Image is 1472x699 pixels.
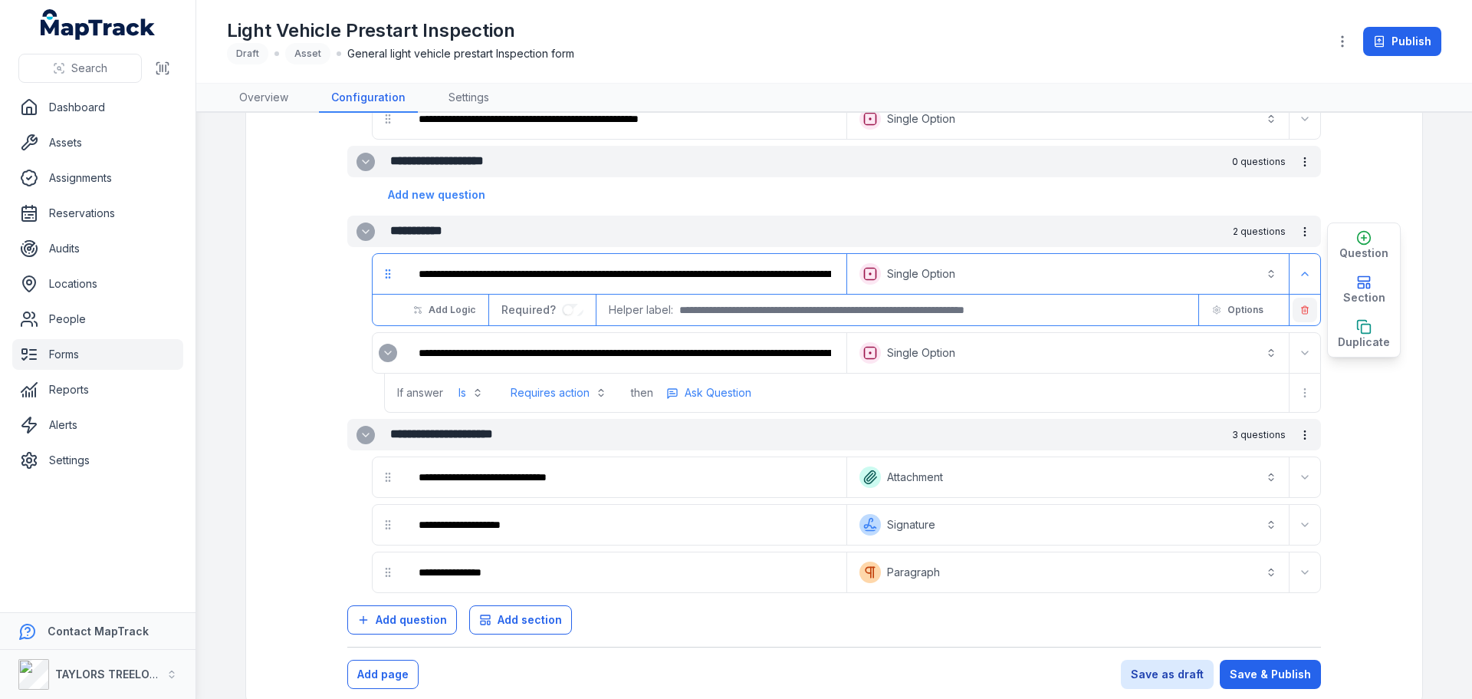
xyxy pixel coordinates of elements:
span: Add new question [388,187,485,203]
button: more-detail [1292,219,1318,245]
span: General light vehicle prestart Inspection form [347,46,574,61]
a: Settings [12,445,183,476]
span: then [631,385,653,401]
button: Attachment [850,460,1286,494]
span: Add section [498,612,562,628]
svg: drag [382,113,394,125]
div: drag [373,462,403,493]
button: Expand [356,223,375,241]
button: Expand [1293,107,1317,131]
button: Add question [347,605,457,635]
div: drag [373,509,403,540]
div: drag [373,259,403,289]
a: Overview [227,84,301,113]
a: Configuration [319,84,418,113]
span: Search [71,61,107,76]
button: Section [1328,268,1400,312]
div: :r1b1:-form-item-label [406,556,843,589]
div: drag [373,557,403,588]
button: Options [1202,297,1273,323]
button: Single Option [850,102,1286,136]
a: Assets [12,127,183,158]
svg: drag [382,519,394,531]
button: Add page [347,660,419,689]
a: People [12,304,183,335]
button: Expand [356,153,375,171]
button: more-detail [1292,422,1318,448]
button: more-detail [1292,149,1318,175]
button: more-detail [659,381,758,404]
button: Publish [1363,27,1441,56]
button: Expand [1293,560,1317,585]
div: :r1ed:-form-item-label [406,102,843,136]
div: :r1al:-form-item-label [406,460,843,494]
button: Add new question [378,180,495,209]
span: If answer [397,385,443,401]
svg: drag [382,566,394,579]
a: Forms [12,339,183,370]
a: MapTrack [41,9,156,40]
a: Alerts [12,410,183,440]
span: Duplicate [1338,335,1390,350]
div: :r1ar:-form-item-label [406,508,843,542]
button: Single Option [850,336,1286,370]
a: Audits [12,233,183,264]
input: :r1fe:-form-item-label [562,304,583,316]
button: Expand [1293,262,1317,286]
button: Expand [379,344,397,362]
a: Locations [12,269,183,299]
strong: TAYLORS TREELOPPING [55,668,183,681]
span: Question [1339,246,1388,261]
button: Expand [1293,465,1317,490]
button: Paragraph [850,556,1286,589]
button: Signature [850,508,1286,542]
span: Helper label: [609,302,673,318]
span: Section [1343,290,1385,305]
div: Asset [285,43,330,64]
button: Question [1328,223,1400,268]
div: drag [373,104,403,134]
span: Options [1227,304,1263,316]
button: Save as draft [1121,660,1214,689]
button: Duplicate [1328,312,1400,357]
a: Settings [436,84,501,113]
div: :r1a1:-form-item-label [406,336,843,370]
button: Is [449,379,492,407]
button: Add Logic [403,297,485,323]
svg: drag [382,268,394,280]
div: :r1a0:-form-item-label [373,338,403,368]
a: Reservations [12,198,183,229]
span: 3 questions [1232,429,1286,441]
a: Reports [12,374,183,405]
button: Expand [1293,341,1317,365]
span: 2 questions [1233,226,1286,238]
button: Requires action [501,379,616,407]
span: Add Logic [429,304,475,316]
button: Single Option [850,257,1286,291]
button: Save & Publish [1220,660,1321,689]
div: Draft [227,43,268,64]
button: Add section [469,605,572,635]
a: Dashboard [12,92,183,123]
span: Required? [501,303,562,316]
a: Assignments [12,163,183,193]
span: Add question [376,612,447,628]
button: Expand [356,426,375,444]
h1: Light Vehicle Prestart Inspection [227,18,574,43]
button: Search [18,54,142,83]
span: 0 questions [1232,156,1286,168]
div: :r19q:-form-item-label [406,257,843,291]
strong: Contact MapTrack [48,625,149,638]
svg: drag [382,471,394,483]
button: more-detail [1293,381,1317,405]
button: Expand [1293,513,1317,537]
span: Ask Question [685,385,751,401]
